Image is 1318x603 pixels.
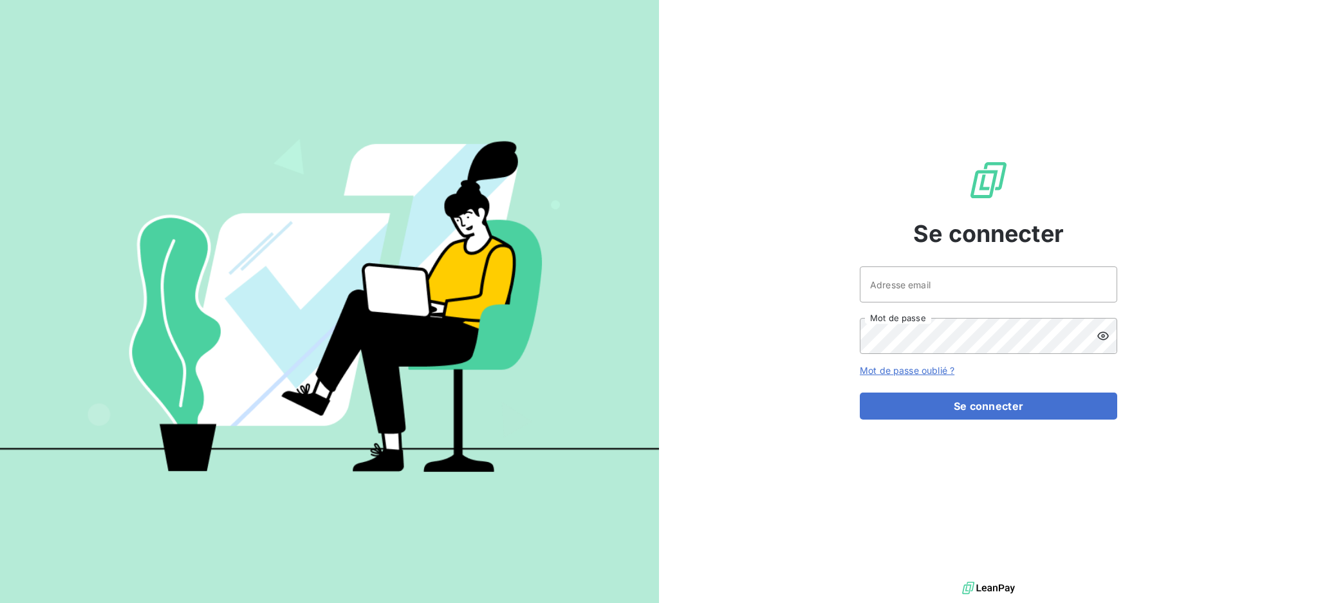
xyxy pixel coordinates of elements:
span: Se connecter [913,216,1064,251]
a: Mot de passe oublié ? [860,365,954,376]
button: Se connecter [860,393,1117,420]
img: logo [962,579,1015,598]
input: placeholder [860,266,1117,302]
img: Logo LeanPay [968,160,1009,201]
